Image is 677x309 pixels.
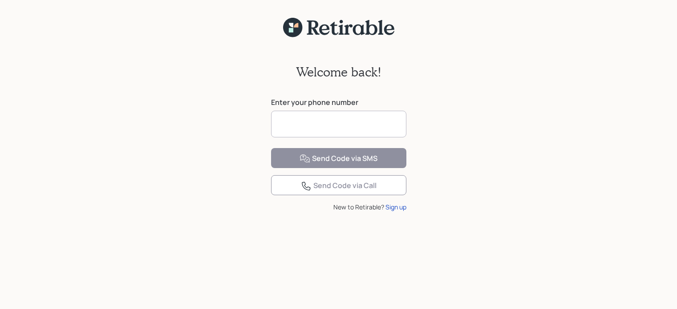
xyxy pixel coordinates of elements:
[271,202,406,212] div: New to Retirable?
[271,97,406,107] label: Enter your phone number
[271,175,406,195] button: Send Code via Call
[300,153,377,164] div: Send Code via SMS
[385,202,406,212] div: Sign up
[271,148,406,168] button: Send Code via SMS
[296,64,381,80] h2: Welcome back!
[301,181,377,191] div: Send Code via Call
